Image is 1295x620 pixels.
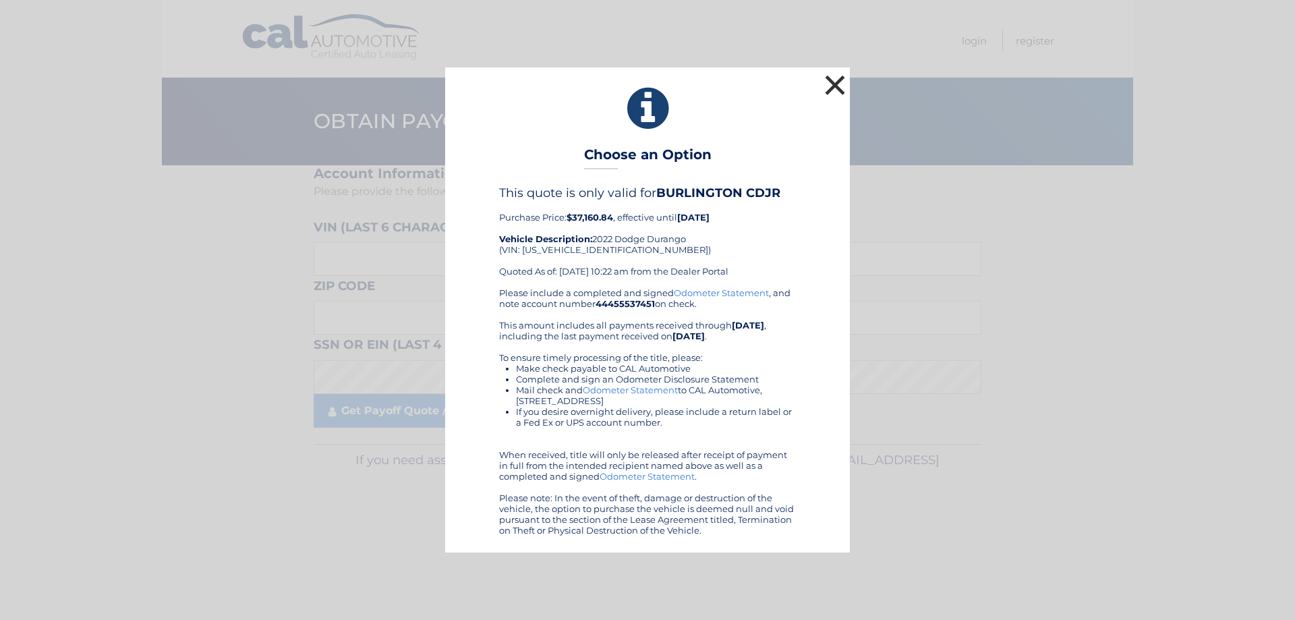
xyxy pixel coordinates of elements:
[600,471,695,482] a: Odometer Statement
[822,72,848,98] button: ×
[499,186,796,200] h4: This quote is only valid for
[672,331,705,341] b: [DATE]
[567,212,613,223] b: $37,160.84
[499,186,796,287] div: Purchase Price: , effective until 2022 Dodge Durango (VIN: [US_VEHICLE_IDENTIFICATION_NUMBER]) Qu...
[516,385,796,406] li: Mail check and to CAL Automotive, [STREET_ADDRESS]
[674,287,769,298] a: Odometer Statement
[516,363,796,374] li: Make check payable to CAL Automotive
[584,146,712,170] h3: Choose an Option
[499,233,592,244] strong: Vehicle Description:
[499,287,796,536] div: Please include a completed and signed , and note account number on check. This amount includes al...
[656,186,780,200] b: BURLINGTON CDJR
[516,406,796,428] li: If you desire overnight delivery, please include a return label or a Fed Ex or UPS account number.
[732,320,764,331] b: [DATE]
[516,374,796,385] li: Complete and sign an Odometer Disclosure Statement
[596,298,655,309] b: 44455537451
[583,385,678,395] a: Odometer Statement
[677,212,710,223] b: [DATE]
